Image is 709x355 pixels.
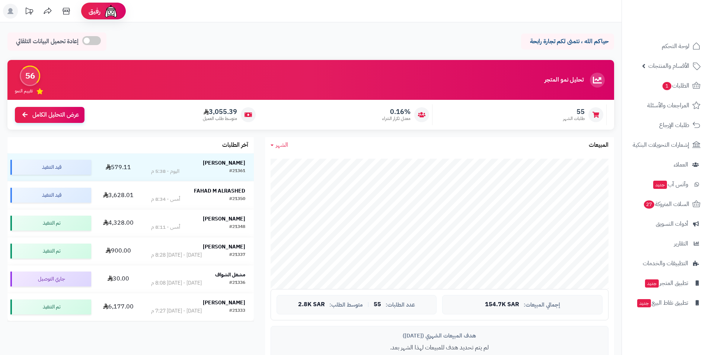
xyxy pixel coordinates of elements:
a: طلبات الإرجاع [626,116,705,134]
div: #21348 [229,224,245,231]
a: إشعارات التحويلات البنكية [626,136,705,154]
div: تم التنفيذ [10,244,91,259]
span: الأقسام والمنتجات [648,61,689,71]
h3: تحليل نمو المتجر [544,77,584,83]
a: تطبيق نقاط البيعجديد [626,294,705,312]
strong: [PERSON_NAME] [203,299,245,307]
div: قيد التنفيذ [10,160,91,175]
span: 1 [662,82,672,91]
a: العملاء [626,156,705,174]
span: التقارير [674,238,688,249]
span: 0.16% [382,108,411,116]
a: عرض التحليل الكامل [15,107,84,123]
td: 6,177.00 [94,293,143,321]
span: عدد الطلبات: [386,302,415,308]
p: لم يتم تحديد هدف للمبيعات لهذا الشهر بعد. [277,343,603,352]
a: لوحة التحكم [626,37,705,55]
span: أدوات التسويق [656,219,688,229]
span: طلبات الشهر [563,115,585,122]
span: طلبات الإرجاع [659,120,689,130]
span: متوسط طلب العميل [203,115,237,122]
div: اليوم - 5:38 م [151,168,179,175]
span: العملاء [674,159,688,170]
span: تطبيق نقاط البيع [636,298,688,308]
div: أمس - 8:34 م [151,196,180,203]
strong: [PERSON_NAME] [203,215,245,223]
a: تحديثات المنصة [20,4,38,20]
span: 27 [643,200,655,209]
span: السلات المتروكة [643,199,689,209]
span: 3,055.39 [203,108,237,116]
div: #21337 [229,251,245,259]
span: 55 [374,301,381,308]
div: #21333 [229,307,245,315]
strong: مشعل الشواف [215,271,245,279]
a: الشهر [271,141,288,149]
span: جديد [645,279,659,288]
span: إعادة تحميل البيانات التلقائي [16,37,79,46]
span: جديد [653,181,667,189]
div: تم التنفيذ [10,299,91,314]
td: 4,328.00 [94,209,143,237]
div: قيد التنفيذ [10,188,91,203]
span: 154.7K SAR [485,301,519,308]
strong: [PERSON_NAME] [203,243,245,251]
img: logo-2.png [658,6,702,21]
a: تطبيق المتجرجديد [626,274,705,292]
span: إشعارات التحويلات البنكية [633,140,689,150]
span: رفيق [89,7,100,16]
td: 579.11 [94,153,143,181]
strong: [PERSON_NAME] [203,159,245,167]
div: تم التنفيذ [10,216,91,231]
div: أمس - 8:11 م [151,224,180,231]
span: لوحة التحكم [662,41,689,51]
h3: المبيعات [589,142,609,149]
a: وآتس آبجديد [626,175,705,193]
a: السلات المتروكة27 [626,195,705,213]
span: 55 [563,108,585,116]
span: معدل تكرار الشراء [382,115,411,122]
h3: آخر الطلبات [222,142,248,149]
div: هدف المبيعات الشهري ([DATE]) [277,332,603,340]
span: تطبيق المتجر [644,278,688,288]
div: #21336 [229,279,245,287]
span: إجمالي المبيعات: [524,302,560,308]
span: تقييم النمو [15,88,33,94]
a: المراجعات والأسئلة [626,96,705,114]
a: التقارير [626,235,705,253]
a: الطلبات1 [626,77,705,95]
td: 30.00 [94,265,143,293]
div: #21361 [229,168,245,175]
span: الطلبات [662,80,689,91]
div: جاري التوصيل [10,272,91,286]
div: [DATE] - [DATE] 7:27 م [151,307,202,315]
span: عرض التحليل الكامل [32,111,79,119]
div: [DATE] - [DATE] 8:08 م [151,279,202,287]
td: 3,628.01 [94,181,143,209]
span: المراجعات والأسئلة [647,100,689,111]
span: وآتس آب [652,179,688,190]
span: متوسط الطلب: [329,302,363,308]
strong: FAHAD M ALRASHED [194,187,245,195]
span: التطبيقات والخدمات [643,258,688,269]
p: حياكم الله ، نتمنى لكم تجارة رابحة [527,37,609,46]
a: أدوات التسويق [626,215,705,233]
span: | [367,302,369,307]
img: ai-face.png [103,4,118,19]
td: 900.00 [94,237,143,265]
div: #21350 [229,196,245,203]
span: جديد [637,299,651,307]
span: الشهر [276,140,288,149]
div: [DATE] - [DATE] 8:28 م [151,251,202,259]
a: التطبيقات والخدمات [626,254,705,272]
span: 2.8K SAR [298,301,325,308]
